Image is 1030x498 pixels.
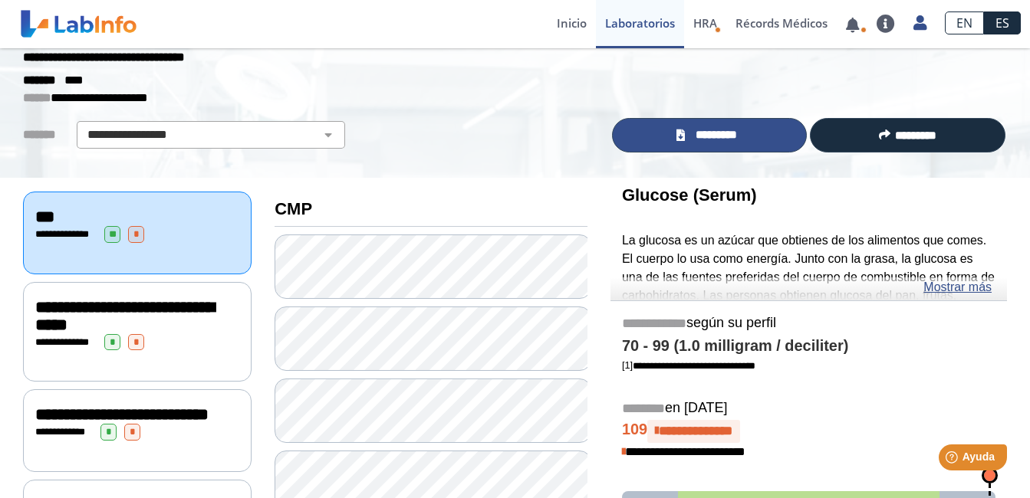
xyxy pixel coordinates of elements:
[275,199,312,218] b: CMP
[923,278,992,297] a: Mostrar más
[622,231,995,378] p: La glucosa es un azúcar que obtienes de los alimentos que comes. El cuerpo lo usa como energía. J...
[622,185,757,205] b: Glucose (Serum)
[622,420,995,443] h4: 109
[622,337,995,355] h4: 70 - 99 (1.0 milligram / deciliter)
[984,11,1021,34] a: ES
[693,15,717,31] span: HRA
[622,315,995,333] h5: según su perfil
[945,11,984,34] a: EN
[893,438,1013,481] iframe: Help widget launcher
[622,400,995,418] h5: en [DATE]
[622,359,755,371] a: [1]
